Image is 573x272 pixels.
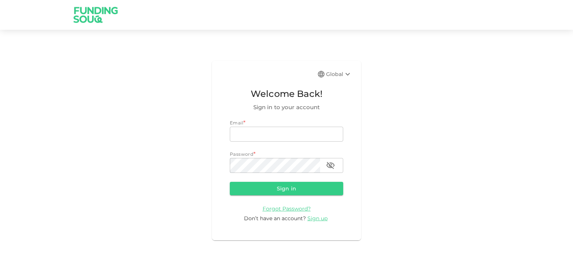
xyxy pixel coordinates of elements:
[230,158,320,173] input: password
[230,127,343,142] input: email
[230,182,343,195] button: Sign in
[263,205,311,212] span: Forgot Password?
[230,151,253,157] span: Password
[244,215,306,222] span: Don’t have an account?
[307,215,328,222] span: Sign up
[230,87,343,101] span: Welcome Back!
[230,103,343,112] span: Sign in to your account
[263,205,311,212] a: Forgot Password?
[326,70,352,79] div: Global
[230,120,243,126] span: Email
